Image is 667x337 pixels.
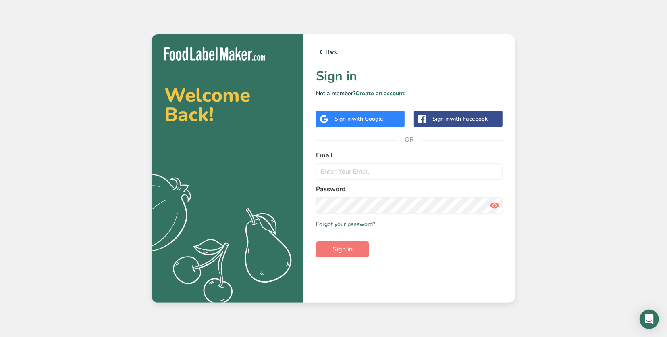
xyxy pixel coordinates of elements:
div: Open Intercom Messenger [640,310,659,329]
button: Sign in [316,241,369,257]
span: with Google [352,115,383,123]
input: Enter Your Email [316,163,503,180]
div: Sign in [335,115,383,123]
img: Food Label Maker [164,47,265,61]
div: Sign in [432,115,488,123]
a: Back [316,47,503,57]
h1: Sign in [316,67,503,86]
label: Password [316,184,503,194]
span: with Facebook [450,115,488,123]
h2: Welcome Back! [164,86,290,124]
p: Not a member? [316,89,503,98]
label: Email [316,151,503,160]
a: Forgot your password? [316,220,375,228]
a: Create an account [355,90,405,97]
span: OR [397,128,422,152]
span: Sign in [332,245,353,254]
